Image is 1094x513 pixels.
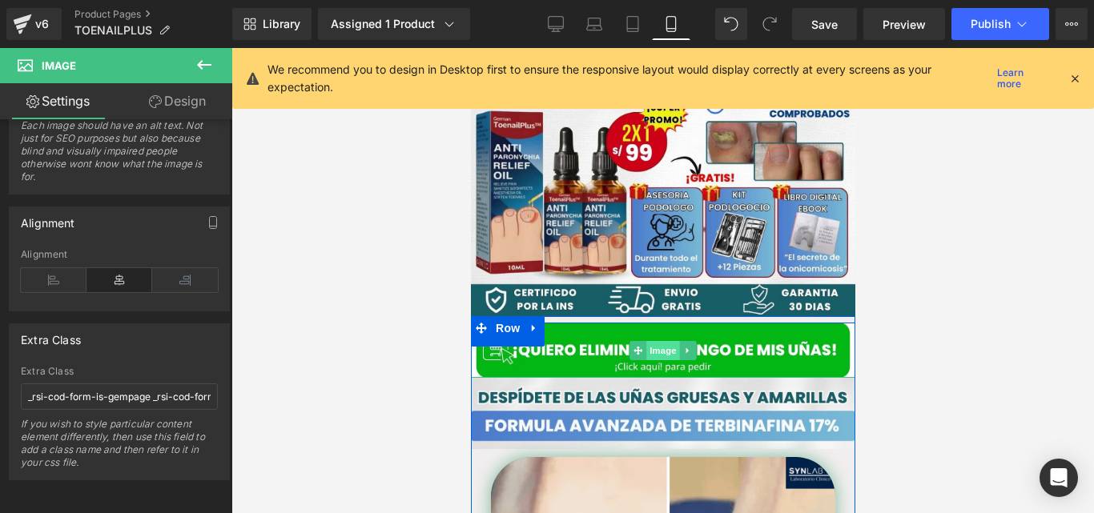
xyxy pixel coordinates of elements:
[21,366,218,377] div: Extra Class
[21,418,218,479] div: If you wish to style particular content element differently, then use this field to add a class n...
[715,8,747,40] button: Undo
[232,8,312,40] a: New Library
[263,17,300,31] span: Library
[1040,459,1078,497] div: Open Intercom Messenger
[74,8,232,21] a: Product Pages
[652,8,690,40] a: Mobile
[21,249,218,260] div: Alignment
[754,8,786,40] button: Redo
[42,59,76,72] span: Image
[21,268,53,292] span: Row
[175,293,209,312] span: Image
[267,61,991,96] p: We recommend you to design in Desktop first to ensure the responsive layout would display correct...
[883,16,926,33] span: Preview
[74,24,152,37] span: TOENAILPLUS
[53,268,74,292] a: Expand / Collapse
[613,8,652,40] a: Tablet
[863,8,945,40] a: Preview
[21,207,75,230] div: Alignment
[971,18,1011,30] span: Publish
[21,119,218,194] div: Each image should have an alt text. Not just for SEO purposes but also because blind and visually...
[537,8,575,40] a: Desktop
[209,293,226,312] a: Expand / Collapse
[811,16,838,33] span: Save
[331,16,457,32] div: Assigned 1 Product
[119,83,235,119] a: Design
[6,8,62,40] a: v6
[21,324,81,347] div: Extra Class
[32,14,52,34] div: v6
[991,69,1056,88] a: Learn more
[575,8,613,40] a: Laptop
[1056,8,1088,40] button: More
[951,8,1049,40] button: Publish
